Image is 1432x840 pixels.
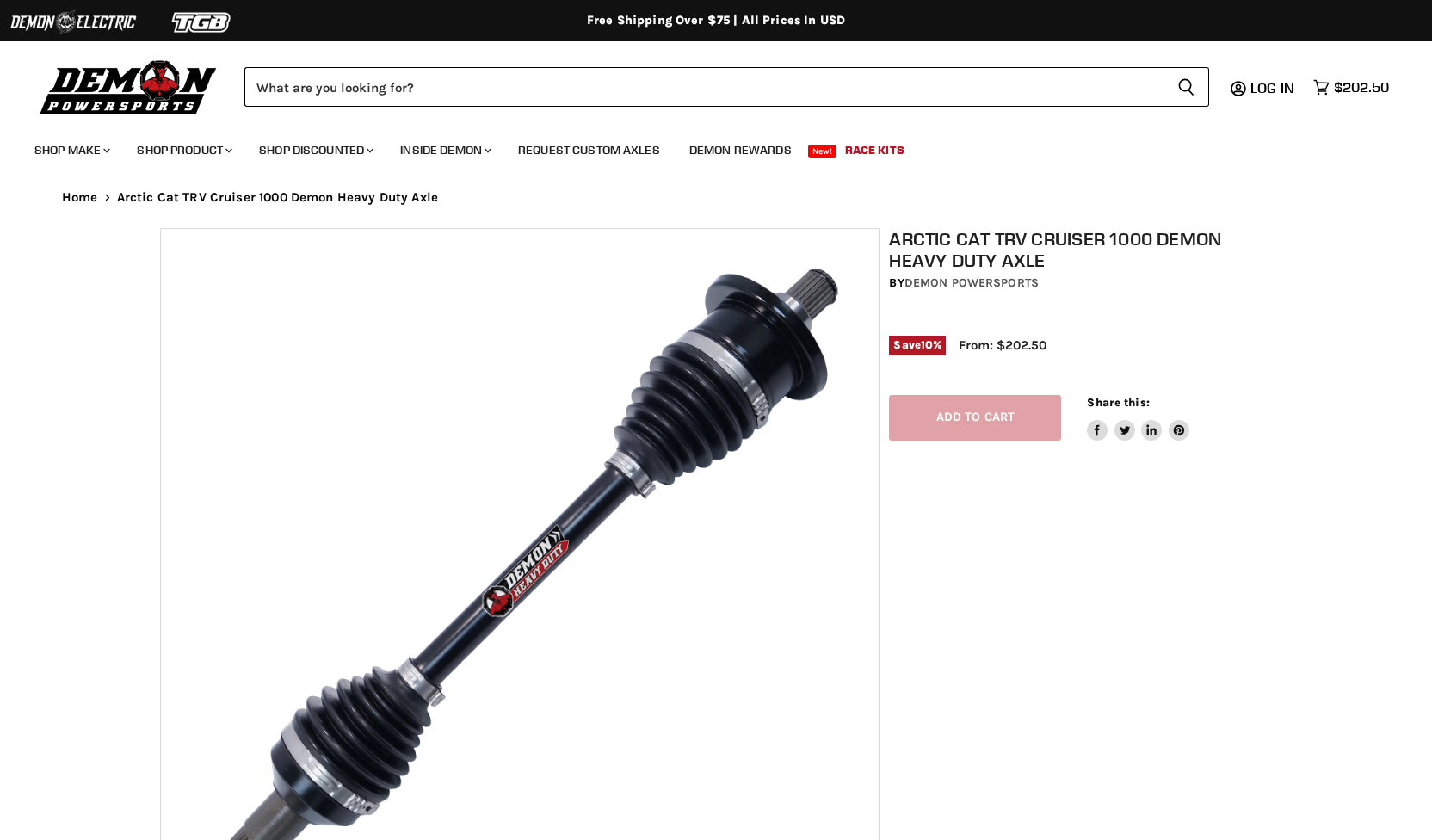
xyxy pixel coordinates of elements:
a: Inside Demon [387,133,502,168]
span: Arctic Cat TRV Cruiser 1000 Demon Heavy Duty Axle [117,190,438,205]
h1: Arctic Cat TRV Cruiser 1000 Demon Heavy Duty Axle [889,228,1281,271]
nav: Breadcrumbs [28,190,1404,205]
span: Save % [889,336,946,355]
a: Request Custom Axles [505,133,673,168]
img: Demon Electric Logo 2 [9,6,138,39]
button: Search [1163,67,1209,107]
input: Search [244,67,1163,107]
img: Demon Powersports [34,56,223,117]
a: Log in [1243,80,1305,96]
a: Home [62,190,98,205]
span: 10 [921,338,933,351]
span: Log in [1250,79,1294,96]
div: by [889,274,1281,293]
span: New! [808,145,837,158]
a: Demon Powersports [904,275,1039,290]
a: Shop Product [124,133,243,168]
aside: Share this: [1087,395,1189,441]
img: TGB Logo 2 [138,6,267,39]
span: From: $202.50 [959,337,1046,353]
span: Share this: [1087,396,1149,409]
div: Free Shipping Over $75 | All Prices In USD [28,13,1404,28]
a: Demon Rewards [676,133,805,168]
ul: Main menu [22,126,1385,168]
form: Product [244,67,1209,107]
a: $202.50 [1305,75,1398,100]
span: $202.50 [1334,79,1389,96]
a: Shop Make [22,133,120,168]
a: Shop Discounted [246,133,384,168]
a: Race Kits [832,133,917,168]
